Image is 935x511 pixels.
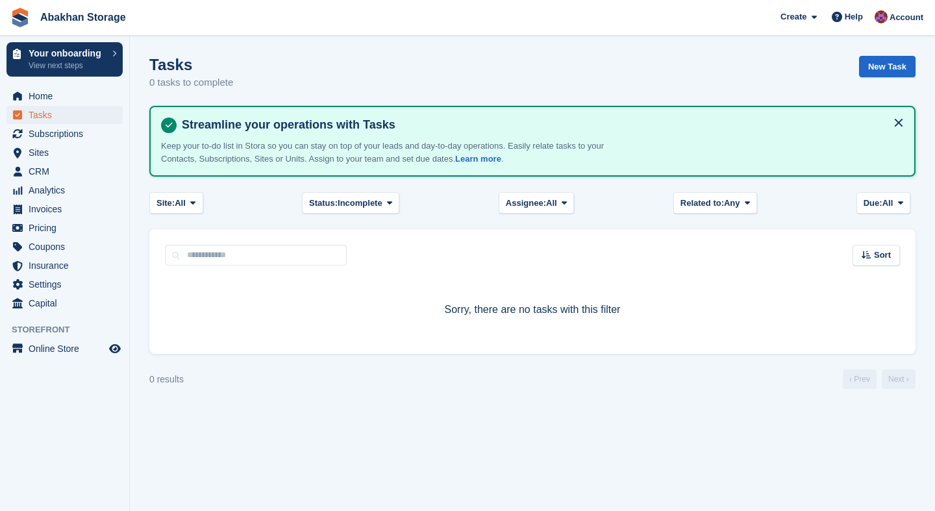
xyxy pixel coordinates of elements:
p: Sorry, there are no tasks with this filter [165,302,900,318]
a: menu [6,340,123,358]
span: CRM [29,162,106,181]
a: Next [882,369,916,389]
p: Keep your to-do list in Stora so you can stay on top of your leads and day-to-day operations. Eas... [161,140,616,165]
a: menu [6,275,123,293]
a: menu [6,87,123,105]
span: All [175,197,186,210]
span: Any [724,197,740,210]
a: menu [6,238,123,256]
span: Related to: [680,197,724,210]
span: Tasks [29,106,106,124]
a: menu [6,125,123,143]
a: menu [6,219,123,237]
a: menu [6,106,123,124]
span: Coupons [29,238,106,256]
button: Assignee: All [499,192,575,214]
span: Assignee: [506,197,546,210]
span: Status: [309,197,338,210]
a: Preview store [107,341,123,356]
span: All [546,197,557,210]
span: Due: [864,197,882,210]
button: Related to: Any [673,192,757,214]
nav: Page [840,369,918,389]
span: Storefront [12,323,129,336]
a: Learn more [455,154,501,164]
span: Capital [29,294,106,312]
a: Your onboarding View next steps [6,42,123,77]
img: William Abakhan [875,10,888,23]
p: Your onboarding [29,49,106,58]
a: menu [6,181,123,199]
a: menu [6,143,123,162]
button: Status: Incomplete [302,192,399,214]
a: Abakhan Storage [35,6,131,28]
span: Help [845,10,863,23]
span: Home [29,87,106,105]
a: New Task [859,56,916,77]
img: stora-icon-8386f47178a22dfd0bd8f6a31ec36ba5ce8667c1dd55bd0f319d3a0aa187defe.svg [10,8,30,27]
span: Online Store [29,340,106,358]
span: Analytics [29,181,106,199]
p: View next steps [29,60,106,71]
button: Site: All [149,192,203,214]
span: Create [780,10,806,23]
span: Invoices [29,200,106,218]
a: menu [6,256,123,275]
button: Due: All [856,192,910,214]
span: Site: [156,197,175,210]
span: Pricing [29,219,106,237]
span: Settings [29,275,106,293]
p: 0 tasks to complete [149,75,233,90]
span: Insurance [29,256,106,275]
a: menu [6,294,123,312]
span: Subscriptions [29,125,106,143]
span: Sites [29,143,106,162]
a: menu [6,200,123,218]
span: Incomplete [338,197,382,210]
h4: Streamline your operations with Tasks [177,118,904,132]
span: Sort [874,249,891,262]
span: All [882,197,893,210]
span: Account [890,11,923,24]
h1: Tasks [149,56,233,73]
a: menu [6,162,123,181]
div: 0 results [149,373,184,386]
a: Previous [843,369,877,389]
